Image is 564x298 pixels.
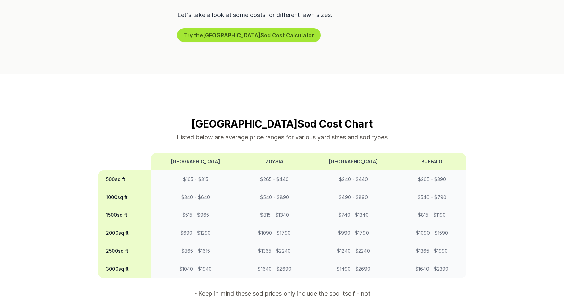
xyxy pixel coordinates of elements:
td: $ 240 - $ 440 [309,170,398,188]
td: $ 815 - $ 1340 [240,206,309,224]
td: $ 1090 - $ 1790 [240,224,309,242]
td: $ 265 - $ 390 [398,170,466,188]
th: 1500 sq ft [98,206,151,224]
th: Buffalo [398,153,466,170]
th: 2000 sq ft [98,224,151,242]
td: $ 690 - $ 1290 [151,224,240,242]
td: $ 165 - $ 315 [151,170,240,188]
td: $ 1365 - $ 2240 [240,242,309,260]
p: Listed below are average price ranges for various yard sizes and sod types [98,133,466,142]
td: $ 515 - $ 965 [151,206,240,224]
td: $ 265 - $ 440 [240,170,309,188]
td: $ 540 - $ 790 [398,188,466,206]
td: $ 1640 - $ 2690 [240,260,309,278]
td: $ 1365 - $ 1990 [398,242,466,260]
td: $ 1640 - $ 2390 [398,260,466,278]
td: $ 1240 - $ 2240 [309,242,398,260]
th: 1000 sq ft [98,188,151,206]
h2: [GEOGRAPHIC_DATA] Sod Cost Chart [98,118,466,130]
th: 2500 sq ft [98,242,151,260]
th: 500 sq ft [98,170,151,188]
td: $ 1040 - $ 1940 [151,260,240,278]
th: 3000 sq ft [98,260,151,278]
td: $ 990 - $ 1790 [309,224,398,242]
td: $ 340 - $ 640 [151,188,240,206]
th: Zoysia [240,153,309,170]
td: $ 865 - $ 1615 [151,242,240,260]
td: $ 815 - $ 1190 [398,206,466,224]
td: $ 1490 - $ 2690 [309,260,398,278]
td: $ 1090 - $ 1590 [398,224,466,242]
td: $ 540 - $ 890 [240,188,309,206]
p: Let's take a look at some costs for different lawn sizes. [177,9,387,20]
button: Try the[GEOGRAPHIC_DATA]Sod Cost Calculator [177,28,321,42]
th: [GEOGRAPHIC_DATA] [309,153,398,170]
td: $ 490 - $ 890 [309,188,398,206]
td: $ 740 - $ 1340 [309,206,398,224]
th: [GEOGRAPHIC_DATA] [151,153,240,170]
